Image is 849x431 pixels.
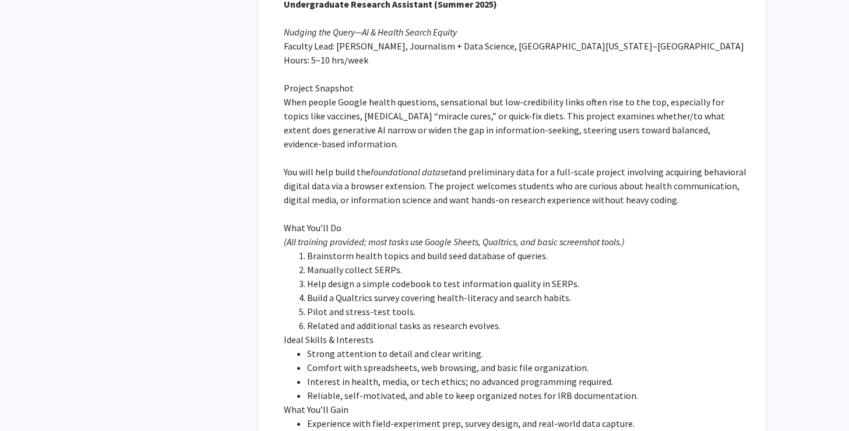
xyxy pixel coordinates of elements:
li: Reliable, self-motivated, and able to keep organized notes for IRB documentation. [307,388,749,402]
span: What You’ll Do [284,222,341,234]
span: What You’ll Gain [284,404,348,415]
li: Experience with field-experiment prep, survey design, and real-world data capture. [307,416,749,430]
span: When people Google health questions, sensational but low-credibility links often rise to the top,... [284,96,725,150]
li: Help design a simple codebook to test information quality in SERPs. [307,277,749,291]
li: Interest in health, media, or tech ethics; no advanced programming required. [307,375,749,388]
li: Build a Qualtrics survey covering health-literacy and search habits. [307,291,749,305]
iframe: Chat [9,379,50,422]
em: Nudging the Query—AI & Health Search Equity [284,26,457,38]
span: and preliminary data for a full-scale project involving acquiring behavioral digital data via a b... [284,166,746,206]
em: (All training provided; most tasks use Google Sheets, Qualtrics, and basic screenshot tools.) [284,236,625,248]
li: Related and additional tasks as research evolves. [307,319,749,333]
li: Comfort with spreadsheets, web browsing, and basic file organization. [307,361,749,375]
li: Brainstorm health topics and build seed database of queries. [307,249,749,263]
em: foundational dataset [371,166,452,178]
li: Pilot and stress-test tools. [307,305,749,319]
span: Faculty Lead: [PERSON_NAME], Journalism + Data Science, [GEOGRAPHIC_DATA][US_STATE]–[GEOGRAPHIC_D... [284,40,744,52]
span: Ideal Skills & Interests [284,334,374,345]
li: Strong attention to detail and clear writing. [307,347,749,361]
li: Manually collect SERPs. [307,263,749,277]
span: Hours: 5~10 hrs/week [284,54,368,66]
span: You will help build the [284,166,371,178]
span: Project Snapshot [284,82,354,94]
